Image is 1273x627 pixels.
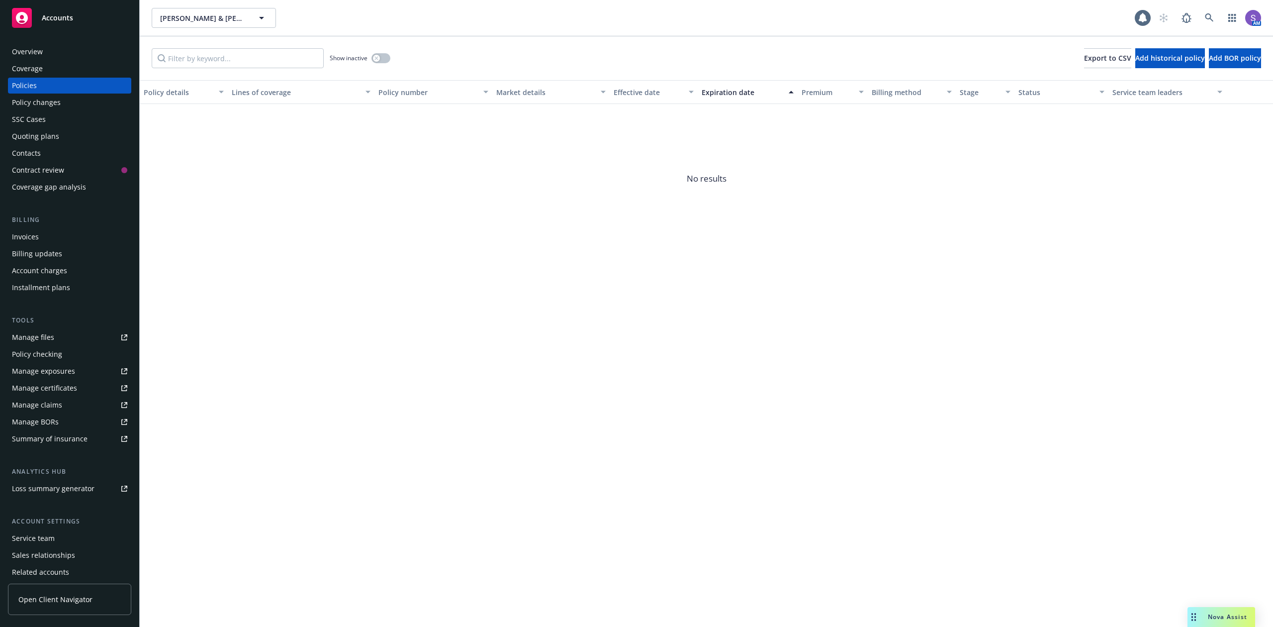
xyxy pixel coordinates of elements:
[12,329,54,345] div: Manage files
[12,564,69,580] div: Related accounts
[960,87,1000,98] div: Stage
[1112,87,1211,98] div: Service team leaders
[1199,8,1219,28] a: Search
[702,87,783,98] div: Expiration date
[12,547,75,563] div: Sales relationships
[610,80,698,104] button: Effective date
[8,162,131,178] a: Contract review
[152,48,324,68] input: Filter by keyword...
[12,246,62,262] div: Billing updates
[12,414,59,430] div: Manage BORs
[1222,8,1242,28] a: Switch app
[1209,53,1261,63] span: Add BOR policy
[1084,53,1131,63] span: Export to CSV
[8,229,131,245] a: Invoices
[802,87,853,98] div: Premium
[492,80,610,104] button: Market details
[1187,607,1200,627] div: Drag to move
[8,397,131,413] a: Manage claims
[232,87,360,98] div: Lines of coverage
[18,594,92,605] span: Open Client Navigator
[12,95,61,110] div: Policy changes
[8,246,131,262] a: Billing updates
[8,111,131,127] a: SSC Cases
[698,80,798,104] button: Expiration date
[1108,80,1226,104] button: Service team leaders
[798,80,868,104] button: Premium
[42,14,73,22] span: Accounts
[330,54,367,62] span: Show inactive
[12,162,64,178] div: Contract review
[8,547,131,563] a: Sales relationships
[8,329,131,345] a: Manage files
[152,8,276,28] button: [PERSON_NAME] & [PERSON_NAME]
[1177,8,1196,28] a: Report a Bug
[8,78,131,94] a: Policies
[8,128,131,144] a: Quoting plans
[160,13,246,23] span: [PERSON_NAME] & [PERSON_NAME]
[1135,48,1205,68] button: Add historical policy
[378,87,477,98] div: Policy number
[8,280,131,296] a: Installment plans
[8,61,131,77] a: Coverage
[1208,613,1247,621] span: Nova Assist
[12,397,62,413] div: Manage claims
[140,104,1273,253] span: No results
[8,414,131,430] a: Manage BORs
[8,431,131,447] a: Summary of insurance
[8,380,131,396] a: Manage certificates
[12,431,88,447] div: Summary of insurance
[8,517,131,526] div: Account settings
[8,564,131,580] a: Related accounts
[8,145,131,161] a: Contacts
[12,380,77,396] div: Manage certificates
[12,44,43,60] div: Overview
[1154,8,1174,28] a: Start snowing
[8,467,131,477] div: Analytics hub
[1187,607,1255,627] button: Nova Assist
[956,80,1014,104] button: Stage
[12,111,46,127] div: SSC Cases
[8,315,131,325] div: Tools
[8,263,131,279] a: Account charges
[872,87,941,98] div: Billing method
[8,179,131,195] a: Coverage gap analysis
[1014,80,1108,104] button: Status
[140,80,228,104] button: Policy details
[12,128,59,144] div: Quoting plans
[8,346,131,362] a: Policy checking
[8,215,131,225] div: Billing
[12,530,55,546] div: Service team
[228,80,374,104] button: Lines of coverage
[1245,10,1261,26] img: photo
[1018,87,1093,98] div: Status
[1135,53,1205,63] span: Add historical policy
[8,4,131,32] a: Accounts
[374,80,492,104] button: Policy number
[12,78,37,94] div: Policies
[12,363,75,379] div: Manage exposures
[868,80,956,104] button: Billing method
[8,481,131,497] a: Loss summary generator
[8,530,131,546] a: Service team
[614,87,683,98] div: Effective date
[12,61,43,77] div: Coverage
[8,95,131,110] a: Policy changes
[8,44,131,60] a: Overview
[496,87,595,98] div: Market details
[12,229,39,245] div: Invoices
[1209,48,1261,68] button: Add BOR policy
[12,346,62,362] div: Policy checking
[12,145,41,161] div: Contacts
[12,280,70,296] div: Installment plans
[12,481,94,497] div: Loss summary generator
[1084,48,1131,68] button: Export to CSV
[144,87,213,98] div: Policy details
[8,363,131,379] a: Manage exposures
[12,179,86,195] div: Coverage gap analysis
[12,263,67,279] div: Account charges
